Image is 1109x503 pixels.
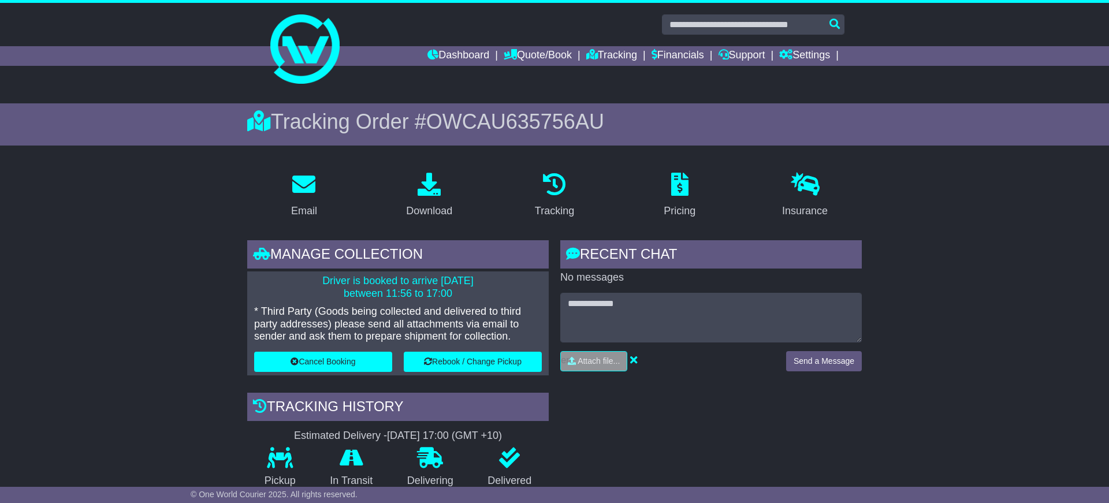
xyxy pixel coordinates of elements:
[427,46,489,66] a: Dashboard
[247,430,549,442] div: Estimated Delivery -
[284,169,325,223] a: Email
[535,203,574,219] div: Tracking
[779,46,830,66] a: Settings
[406,203,452,219] div: Download
[652,46,704,66] a: Financials
[527,169,582,223] a: Tracking
[782,203,828,219] div: Insurance
[664,203,695,219] div: Pricing
[191,490,358,499] span: © One World Courier 2025. All rights reserved.
[254,305,542,343] p: * Third Party (Goods being collected and delivered to third party addresses) please send all atta...
[399,169,460,223] a: Download
[390,475,471,487] p: Delivering
[471,475,549,487] p: Delivered
[247,240,549,271] div: Manage collection
[426,110,604,133] span: OWCAU635756AU
[254,352,392,372] button: Cancel Booking
[313,475,390,487] p: In Transit
[786,351,862,371] button: Send a Message
[404,352,542,372] button: Rebook / Change Pickup
[560,271,862,284] p: No messages
[775,169,835,223] a: Insurance
[291,203,317,219] div: Email
[247,109,862,134] div: Tracking Order #
[719,46,765,66] a: Support
[247,475,313,487] p: Pickup
[387,430,502,442] div: [DATE] 17:00 (GMT +10)
[586,46,637,66] a: Tracking
[247,393,549,424] div: Tracking history
[656,169,703,223] a: Pricing
[254,275,542,300] p: Driver is booked to arrive [DATE] between 11:56 to 17:00
[504,46,572,66] a: Quote/Book
[560,240,862,271] div: RECENT CHAT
